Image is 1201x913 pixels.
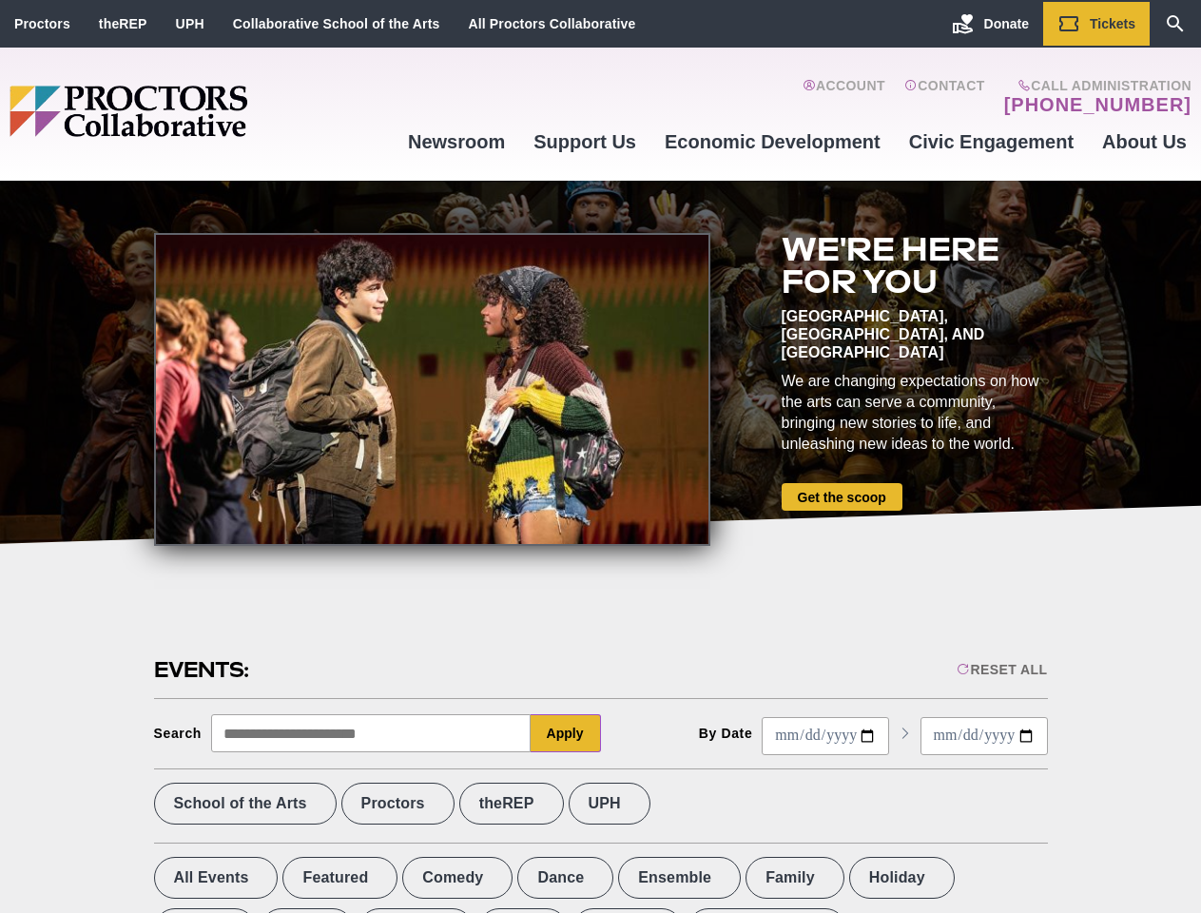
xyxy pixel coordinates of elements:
label: All Events [154,857,279,899]
div: By Date [699,726,753,741]
a: Collaborative School of the Arts [233,16,440,31]
a: Proctors [14,16,70,31]
a: About Us [1088,116,1201,167]
label: Proctors [341,783,455,825]
span: Tickets [1090,16,1135,31]
span: Call Administration [998,78,1191,93]
span: Donate [984,16,1029,31]
a: All Proctors Collaborative [468,16,635,31]
a: Civic Engagement [895,116,1088,167]
label: Dance [517,857,613,899]
a: Support Us [519,116,650,167]
a: Search [1150,2,1201,46]
a: theREP [99,16,147,31]
a: Donate [938,2,1043,46]
a: Economic Development [650,116,895,167]
a: Tickets [1043,2,1150,46]
label: Featured [282,857,397,899]
label: UPH [569,783,650,825]
img: Proctors logo [10,86,394,137]
h2: Events: [154,655,252,685]
a: Account [803,78,885,116]
a: Get the scoop [782,483,902,511]
button: Apply [531,714,601,752]
label: School of the Arts [154,783,337,825]
div: Reset All [957,662,1047,677]
a: Contact [904,78,985,116]
label: Family [746,857,844,899]
a: UPH [176,16,204,31]
a: [PHONE_NUMBER] [1004,93,1191,116]
div: Search [154,726,203,741]
h2: We're here for you [782,233,1048,298]
a: Newsroom [394,116,519,167]
label: Ensemble [618,857,741,899]
label: theREP [459,783,564,825]
label: Holiday [849,857,955,899]
div: We are changing expectations on how the arts can serve a community, bringing new stories to life,... [782,371,1048,455]
label: Comedy [402,857,513,899]
div: [GEOGRAPHIC_DATA], [GEOGRAPHIC_DATA], and [GEOGRAPHIC_DATA] [782,307,1048,361]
